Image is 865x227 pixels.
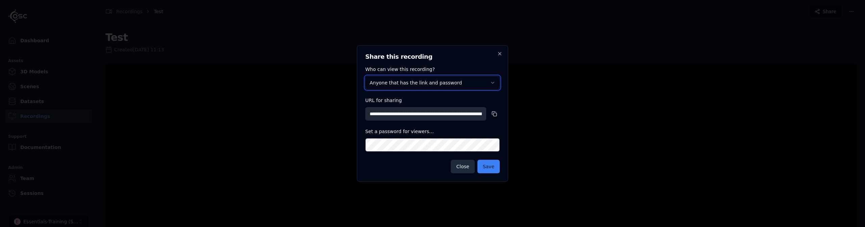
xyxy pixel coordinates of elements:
label: Who can view this recording? [365,67,435,72]
label: URL for sharing [365,98,402,103]
label: Set a password for viewers… [365,129,434,134]
button: Save [477,160,500,173]
button: Close [451,160,474,173]
h2: Share this recording [365,54,500,60]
